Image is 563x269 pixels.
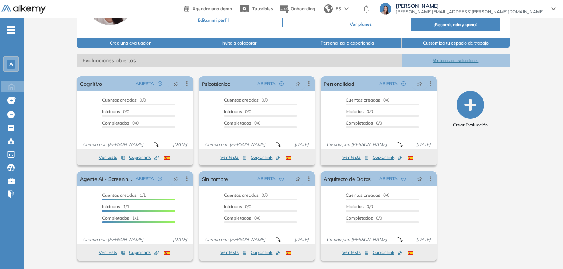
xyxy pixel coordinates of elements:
img: arrow [344,7,349,10]
button: Ver tests [220,248,247,257]
a: Agente AI - Screening Telefónico [80,171,132,186]
span: Iniciadas [102,204,120,209]
span: A [9,61,13,67]
button: ¡Recomienda y gana! [411,18,499,31]
span: Creado por: [PERSON_NAME] [324,141,390,148]
span: Creado por: [PERSON_NAME] [324,236,390,243]
button: Ver tests [99,153,125,162]
button: Ver tests [342,248,369,257]
span: Copiar link [251,154,280,161]
span: pushpin [417,176,422,182]
span: Agendar una demo [192,6,232,11]
a: Arquitecto de Datos [324,171,371,186]
span: check-circle [279,81,284,86]
span: [DATE] [413,236,434,243]
span: pushpin [417,81,422,87]
span: pushpin [174,176,179,182]
span: 0/0 [102,109,129,114]
button: Copiar link [251,248,280,257]
span: 0/0 [102,97,146,103]
span: Creado por: [PERSON_NAME] [80,141,146,148]
span: [DATE] [170,141,190,148]
span: Onboarding [291,6,315,11]
button: Ver todas las evaluaciones [402,54,510,67]
span: 0/0 [102,120,139,126]
button: Copiar link [373,248,402,257]
button: Editar mi perfil [144,14,283,27]
img: world [324,4,333,13]
img: ESP [164,156,170,160]
span: [PERSON_NAME] [396,3,544,9]
span: Cuentas creadas [346,97,380,103]
button: Ver tests [99,248,125,257]
button: Crear Evaluación [453,91,488,128]
img: ESP [286,251,291,255]
img: ESP [286,156,291,160]
span: Iniciadas [346,204,364,209]
img: ESP [408,251,413,255]
img: Logo [1,5,46,14]
a: Psicotécnico [202,76,230,91]
span: [DATE] [291,236,312,243]
span: 1/1 [102,204,129,209]
span: check-circle [279,177,284,181]
iframe: Chat Widget [526,234,563,269]
button: pushpin [290,173,306,185]
span: Tutoriales [252,6,273,11]
span: 0/0 [224,192,268,198]
span: Cuentas creadas [224,192,259,198]
button: Customiza tu espacio de trabajo [402,38,510,48]
button: Copiar link [251,153,280,162]
span: ABIERTA [257,80,276,87]
span: 0/0 [346,192,389,198]
span: Completados [346,215,373,221]
span: 0/0 [346,215,382,221]
span: Creado por: [PERSON_NAME] [202,141,268,148]
span: [PERSON_NAME][EMAIL_ADDRESS][PERSON_NAME][DOMAIN_NAME] [396,9,544,15]
span: pushpin [174,81,179,87]
button: pushpin [168,173,184,185]
span: Evaluaciones abiertas [77,54,402,67]
span: Cuentas creadas [102,192,137,198]
span: 0/0 [346,97,389,103]
span: 0/0 [346,120,382,126]
span: Completados [102,215,129,221]
button: pushpin [290,78,306,90]
button: pushpin [412,173,428,185]
button: Ver tests [220,153,247,162]
a: Agendar una demo [184,4,232,13]
button: pushpin [412,78,428,90]
button: Copiar link [129,153,159,162]
button: Crea una evaluación [77,38,185,48]
span: Iniciadas [224,109,242,114]
span: check-circle [158,177,162,181]
span: Cuentas creadas [346,192,380,198]
span: 0/0 [346,109,373,114]
div: Widget de chat [526,234,563,269]
span: ES [336,6,341,12]
span: [DATE] [291,141,312,148]
span: 1/1 [102,215,139,221]
span: Iniciadas [346,109,364,114]
span: Cuentas creadas [224,97,259,103]
span: Copiar link [251,249,280,256]
span: Copiar link [129,154,159,161]
span: ABIERTA [136,175,154,182]
span: check-circle [158,81,162,86]
span: 0/0 [224,120,260,126]
img: ESP [164,251,170,255]
button: Personaliza la experiencia [293,38,402,48]
button: pushpin [168,78,184,90]
button: Invita a colaborar [185,38,293,48]
span: Creado por: [PERSON_NAME] [80,236,146,243]
span: 0/0 [224,215,260,221]
span: 0/0 [224,97,268,103]
span: check-circle [401,177,406,181]
span: Cuentas creadas [102,97,137,103]
span: check-circle [401,81,406,86]
a: Sin nombre [202,171,228,186]
span: ABIERTA [136,80,154,87]
span: Copiar link [129,249,159,256]
span: 1/1 [102,192,146,198]
span: Completados [346,120,373,126]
